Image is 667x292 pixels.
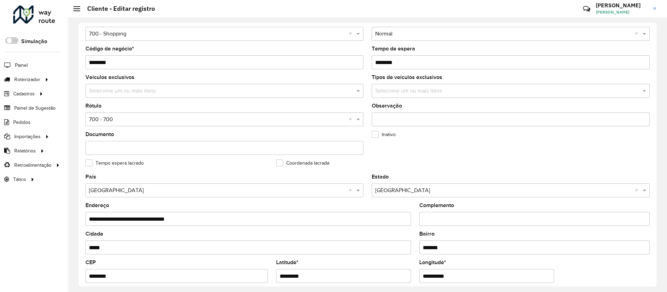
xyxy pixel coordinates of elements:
[349,115,355,124] span: Clear all
[13,119,31,126] span: Pedidos
[14,161,51,169] span: Retroalimentação
[13,176,26,183] span: Tático
[596,2,648,9] h3: [PERSON_NAME]
[276,258,298,267] label: Latitude
[372,131,396,138] label: Inativo
[85,173,96,181] label: País
[419,201,454,210] label: Complemento
[349,186,355,195] span: Clear all
[579,1,594,16] a: Contato Rápido
[419,230,435,238] label: Bairro
[372,73,442,81] label: Tipos de veículos exclusivos
[85,230,103,238] label: Cidade
[85,130,114,139] label: Documento
[80,5,155,13] h2: Cliente - Editar registro
[419,258,446,267] label: Longitude
[85,258,96,267] label: CEP
[85,102,101,110] label: Rótulo
[14,76,40,83] span: Roteirizador
[13,90,35,97] span: Cadastros
[21,37,47,46] label: Simulação
[635,186,641,195] span: Clear all
[372,102,402,110] label: Observação
[85,159,144,167] label: Tempo espera lacrado
[14,133,41,140] span: Importações
[14,147,36,155] span: Relatórios
[372,173,389,181] label: Estado
[276,159,329,167] label: Coordenada lacrada
[596,9,648,15] span: [PERSON_NAME]
[85,201,109,210] label: Endereço
[349,30,355,38] span: Clear all
[372,45,415,53] label: Tempo de espera
[14,104,56,112] span: Painel de Sugestão
[85,45,134,53] label: Código de negócio
[635,30,641,38] span: Clear all
[15,62,28,69] span: Painel
[85,73,134,81] label: Veículos exclusivos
